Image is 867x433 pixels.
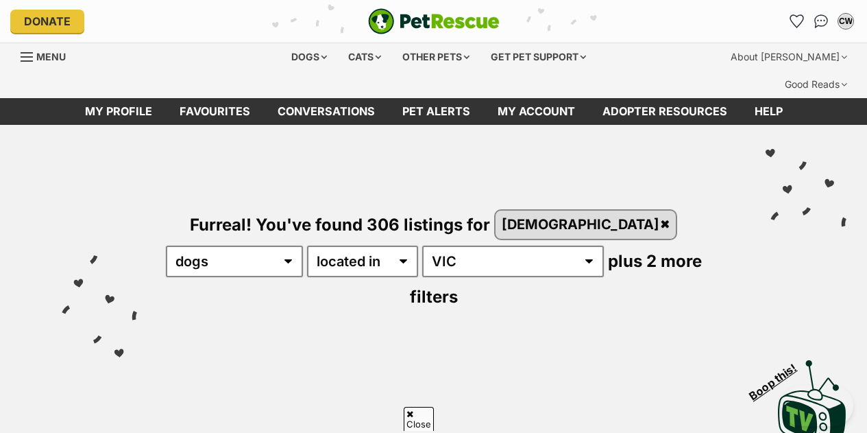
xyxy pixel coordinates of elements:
a: Favourites [785,10,807,32]
span: plus 2 more filters [410,251,702,307]
a: Adopter resources [589,98,741,125]
img: logo-e224e6f780fb5917bec1dbf3a21bbac754714ae5b6737aabdf751b685950b380.svg [368,8,500,34]
a: Help [741,98,796,125]
div: Good Reads [775,71,857,98]
a: My account [484,98,589,125]
button: My account [835,10,857,32]
div: CW [839,14,853,28]
img: chat-41dd97257d64d25036548639549fe6c8038ab92f7586957e7f3b1b290dea8141.svg [814,14,829,28]
span: Close [404,407,434,431]
a: Donate [10,10,84,33]
iframe: Help Scout Beacon - Open [781,385,853,426]
a: Conversations [810,10,832,32]
a: Menu [21,43,75,68]
a: My profile [71,98,166,125]
span: Menu [36,51,66,62]
a: Pet alerts [389,98,484,125]
div: About [PERSON_NAME] [721,43,857,71]
ul: Account quick links [785,10,857,32]
a: conversations [264,98,389,125]
span: Furreal! You've found 306 listings for [190,214,490,234]
a: PetRescue [368,8,500,34]
a: Favourites [166,98,264,125]
a: [DEMOGRAPHIC_DATA] [496,211,676,239]
span: Boop this! [747,353,810,402]
div: Other pets [393,43,479,71]
div: Cats [339,43,391,71]
div: Dogs [282,43,337,71]
div: Get pet support [481,43,596,71]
